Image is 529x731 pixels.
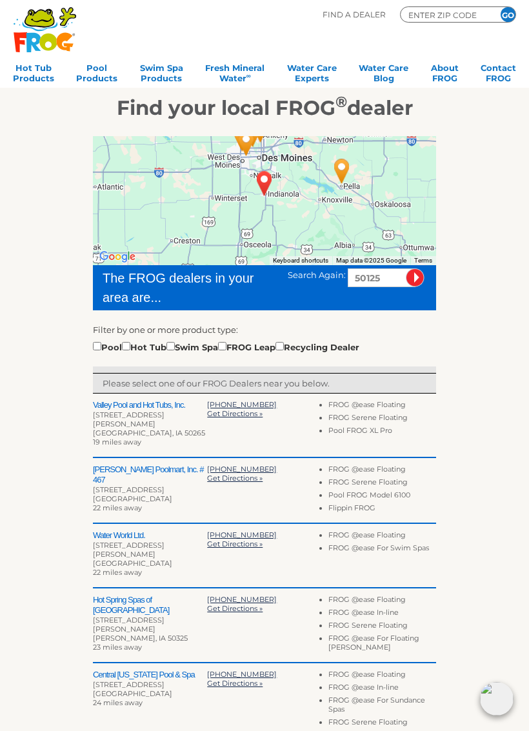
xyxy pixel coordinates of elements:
[480,682,514,716] img: openIcon
[93,485,207,494] div: [STREET_ADDRESS]
[328,426,436,439] li: Pool FROG XL Pro
[328,670,436,683] li: FROG @ease Floating
[328,634,436,656] li: FROG @ease For Floating [PERSON_NAME]
[93,680,207,689] div: [STREET_ADDRESS]
[93,595,207,616] h2: Hot Spring Spas of [GEOGRAPHIC_DATA]
[207,409,263,418] a: Get Directions »
[93,503,142,512] span: 22 miles away
[207,530,277,539] a: [PHONE_NUMBER]
[93,494,207,503] div: [GEOGRAPHIC_DATA]
[336,257,406,264] span: Map data ©2025 Google
[328,503,436,516] li: Flippin FROG
[207,679,263,688] a: Get Directions »
[328,465,436,477] li: FROG @ease Floating
[207,670,277,679] a: [PHONE_NUMBER]
[328,696,436,717] li: FROG @ease For Sundance Spas
[245,161,284,206] div: COOL, IA 50125
[93,616,207,634] div: [STREET_ADDRESS][PERSON_NAME]
[207,539,263,548] a: Get Directions »
[414,257,432,264] a: Terms (opens in new tab)
[328,595,436,608] li: FROG @ease Floating
[93,400,207,410] h2: Valley Pool and Hot Tubs, Inc.
[226,121,266,166] div: Valley Pool and Hot Tubs, Inc. - 19 miles away.
[205,59,264,85] a: Fresh MineralWater∞
[93,323,238,336] label: Filter by one or more product type:
[93,530,207,541] h2: Water World Ltd.
[76,59,117,85] a: PoolProducts
[93,465,207,485] h2: [PERSON_NAME] Poolmart, Inc. # 467
[335,92,347,111] sup: ®
[7,95,522,120] h2: Find your local FROG dealer
[207,400,277,409] a: [PHONE_NUMBER]
[328,477,436,490] li: FROG Serene Floating
[93,437,141,446] span: 19 miles away
[93,643,142,652] span: 23 miles away
[93,568,142,577] span: 22 miles away
[273,256,328,265] button: Keyboard shortcuts
[328,490,436,503] li: Pool FROG Model 6100
[328,608,436,621] li: FROG @ease In-line
[93,698,143,707] span: 24 miles away
[359,59,408,85] a: Water CareBlog
[322,148,362,194] div: Odyssey Spas - 35 miles away.
[93,670,207,680] h2: Central [US_STATE] Pool & Spa
[328,400,436,413] li: FROG @ease Floating
[13,59,54,85] a: Hot TubProducts
[323,6,386,23] p: Find A Dealer
[328,530,436,543] li: FROG @ease Floating
[93,689,207,698] div: [GEOGRAPHIC_DATA]
[223,116,263,161] div: Leslie's Poolmart, Inc. # 467 - 22 miles away.
[207,604,263,613] a: Get Directions »
[501,7,515,22] input: GO
[246,72,251,79] sup: ∞
[328,621,436,634] li: FROG Serene Floating
[288,270,346,280] span: Search Again:
[406,268,424,287] input: Submit
[328,683,436,696] li: FROG @ease In-line
[431,59,459,85] a: AboutFROG
[93,410,207,428] div: [STREET_ADDRESS][PERSON_NAME]
[328,543,436,556] li: FROG @ease For Swim Spas
[287,59,337,85] a: Water CareExperts
[140,59,183,85] a: Swim SpaProducts
[96,248,139,265] img: Google
[481,59,516,85] a: ContactFROG
[328,413,436,426] li: FROG Serene Floating
[103,377,426,390] p: Please select one of our FROG Dealers near you below.
[207,465,277,474] a: [PHONE_NUMBER]
[93,559,207,568] div: [GEOGRAPHIC_DATA]
[221,114,261,159] div: Hot Spring Spas of Des Moines - 23 miles away.
[103,268,269,307] div: The FROG dealers in your area are...
[328,717,436,730] li: FROG Serene Floating
[93,339,359,354] div: Pool Hot Tub Swim Spa FROG Leap Recycling Dealer
[207,595,277,604] a: [PHONE_NUMBER]
[93,428,207,437] div: [GEOGRAPHIC_DATA], IA 50265
[407,9,484,21] input: Zip Code Form
[207,474,263,483] a: Get Directions »
[93,634,207,643] div: [PERSON_NAME], IA 50325
[93,541,207,559] div: [STREET_ADDRESS][PERSON_NAME]
[96,248,139,265] a: Open this area in Google Maps (opens a new window)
